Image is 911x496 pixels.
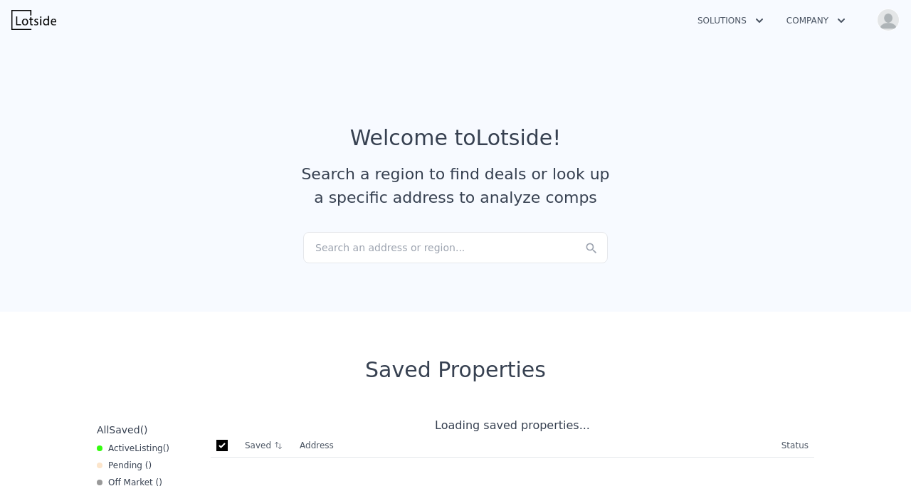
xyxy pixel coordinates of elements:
div: Saved Properties [91,357,820,383]
div: All ( ) [97,423,148,437]
img: Lotside [11,10,56,30]
th: Saved [239,434,294,457]
th: Status [776,434,814,458]
div: Search a region to find deals or look up a specific address to analyze comps [296,162,615,209]
button: Company [775,8,857,33]
div: Off Market ( ) [97,477,162,488]
div: Search an address or region... [303,232,608,263]
span: Saved [109,424,139,436]
div: Loading saved properties... [211,417,814,434]
span: Listing [135,443,163,453]
button: Solutions [686,8,775,33]
div: Welcome to Lotside ! [350,125,562,151]
th: Address [294,434,776,458]
div: Pending ( ) [97,460,152,471]
span: Active ( ) [108,443,169,454]
img: avatar [877,9,900,31]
